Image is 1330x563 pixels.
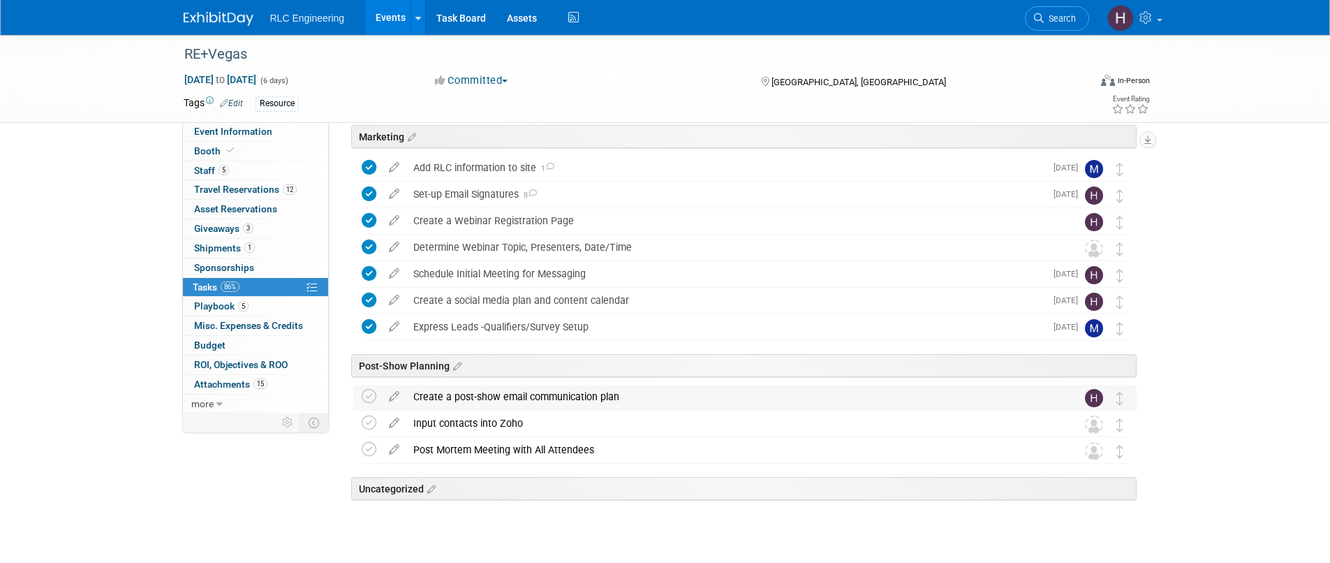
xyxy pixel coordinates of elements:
img: Unassigned [1085,240,1103,258]
span: [GEOGRAPHIC_DATA], [GEOGRAPHIC_DATA] [771,77,946,87]
a: Event Information [183,122,328,141]
i: Move task [1116,269,1123,282]
span: Booth [194,145,237,156]
div: Create a Webinar Registration Page [406,209,1057,233]
td: Personalize Event Tab Strip [276,414,300,432]
i: Move task [1116,418,1123,432]
span: Travel Reservations [194,184,297,195]
img: Format-Inperson.png [1101,75,1115,86]
span: 8 [519,191,537,200]
i: Booth reservation complete [227,147,234,154]
i: Move task [1116,445,1123,458]
span: Sponsorships [194,262,254,273]
i: Move task [1116,216,1123,229]
div: Express Leads -Qualifiers/Survey Setup [406,315,1045,339]
a: Playbook5 [183,297,328,316]
i: Move task [1116,163,1123,176]
a: edit [382,214,406,227]
i: Move task [1116,189,1123,203]
img: Haley Cadran [1107,5,1134,31]
a: Booth [183,142,328,161]
div: Resource [256,96,299,111]
img: Haley Cadran [1085,266,1103,284]
span: 86% [221,281,239,292]
span: 5 [238,301,249,312]
img: Michelle Daniels [1085,319,1103,337]
span: [DATE] [1054,163,1085,173]
img: ExhibitDay [184,12,253,26]
a: Shipments1 [183,239,328,258]
div: Create a social media plan and content calendar [406,288,1045,312]
div: Uncategorized [351,477,1137,500]
span: to [214,74,227,85]
img: Unassigned [1085,416,1103,434]
a: Edit sections [424,481,436,495]
a: edit [382,161,406,174]
i: Move task [1116,242,1123,256]
span: [DATE] [1054,295,1085,305]
span: 1 [536,164,554,173]
a: edit [382,294,406,307]
span: 5 [219,165,229,175]
div: Schedule Initial Meeting for Messaging [406,262,1045,286]
a: edit [382,321,406,333]
span: Tasks [193,281,239,293]
div: Post Mortem Meeting with All Attendees [406,438,1057,462]
span: Asset Reservations [194,203,277,214]
div: Event Rating [1111,96,1149,103]
a: Staff5 [183,161,328,180]
img: Haley Cadran [1085,389,1103,407]
a: Edit sections [450,358,461,372]
a: edit [382,390,406,403]
span: Misc. Expenses & Credits [194,320,303,331]
a: Edit [220,98,243,108]
div: Post-Show Planning [351,354,1137,377]
a: Attachments15 [183,375,328,394]
img: Haley Cadran [1085,187,1103,205]
span: Playbook [194,300,249,312]
i: Move task [1116,295,1123,309]
button: Committed [430,73,513,88]
span: more [191,398,214,409]
img: Haley Cadran [1085,213,1103,231]
a: edit [382,241,406,254]
span: ROI, Objectives & ROO [194,359,288,370]
a: edit [382,417,406,430]
a: Misc. Expenses & Credits [183,316,328,335]
a: Asset Reservations [183,200,328,219]
img: Michelle Daniels [1085,160,1103,178]
span: Attachments [194,379,267,390]
td: Tags [184,96,243,112]
span: Giveaways [194,223,253,234]
img: Unassigned [1085,442,1103,460]
a: Sponsorships [183,258,328,277]
span: 1 [244,242,255,253]
span: 12 [283,184,297,195]
span: (6 days) [259,76,288,85]
span: [DATE] [1054,322,1085,332]
span: RLC Engineering [270,13,345,24]
span: Staff [194,165,229,176]
a: more [183,395,328,414]
div: Set-up Email Signatures [406,182,1045,206]
div: Create a post-show email communication plan [406,385,1057,409]
span: 3 [243,223,253,233]
div: In-Person [1117,75,1150,86]
span: Search [1044,13,1076,24]
a: Travel Reservations12 [183,180,328,199]
div: Add RLC information to site [406,156,1045,180]
span: Event Information [194,126,272,137]
span: [DATE] [DATE] [184,73,257,86]
a: edit [382,268,406,280]
div: Marketing [351,125,1137,148]
span: 15 [253,379,267,389]
span: Shipments [194,242,255,254]
a: ROI, Objectives & ROO [183,356,328,374]
span: [DATE] [1054,269,1085,279]
i: Move task [1116,322,1123,335]
div: Event Format [1007,73,1151,94]
a: edit [382,188,406,200]
i: Move task [1116,392,1123,405]
a: Budget [183,336,328,355]
a: Giveaways3 [183,219,328,238]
